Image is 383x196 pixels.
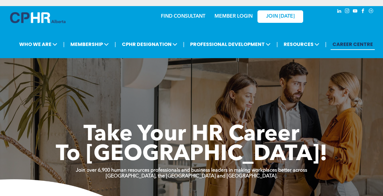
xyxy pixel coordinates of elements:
[331,39,375,50] a: CAREER CENTRE
[76,168,307,173] strong: Join over 6,900 human resources professionals and business leaders in making workplaces better ac...
[115,38,116,51] li: |
[257,10,303,23] a: JOIN [DATE]
[188,39,272,50] span: PROFESSIONAL DEVELOPMENT
[63,38,65,51] li: |
[17,39,59,50] span: WHO WE ARE
[336,8,343,16] a: linkedin
[360,8,367,16] a: facebook
[83,124,300,146] span: Take Your HR Career
[106,174,278,179] strong: [GEOGRAPHIC_DATA], the [GEOGRAPHIC_DATA] and [GEOGRAPHIC_DATA].
[368,8,374,16] a: Social network
[325,38,327,51] li: |
[69,39,111,50] span: MEMBERSHIP
[10,12,66,23] img: A blue and white logo for cp alberta
[276,38,278,51] li: |
[161,14,205,19] a: FIND CONSULTANT
[120,39,179,50] span: CPHR DESIGNATION
[282,39,321,50] span: RESOURCES
[56,144,328,166] span: To [GEOGRAPHIC_DATA]!
[266,14,295,19] span: JOIN [DATE]
[183,38,185,51] li: |
[215,14,253,19] a: MEMBER LOGIN
[352,8,359,16] a: youtube
[344,8,351,16] a: instagram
